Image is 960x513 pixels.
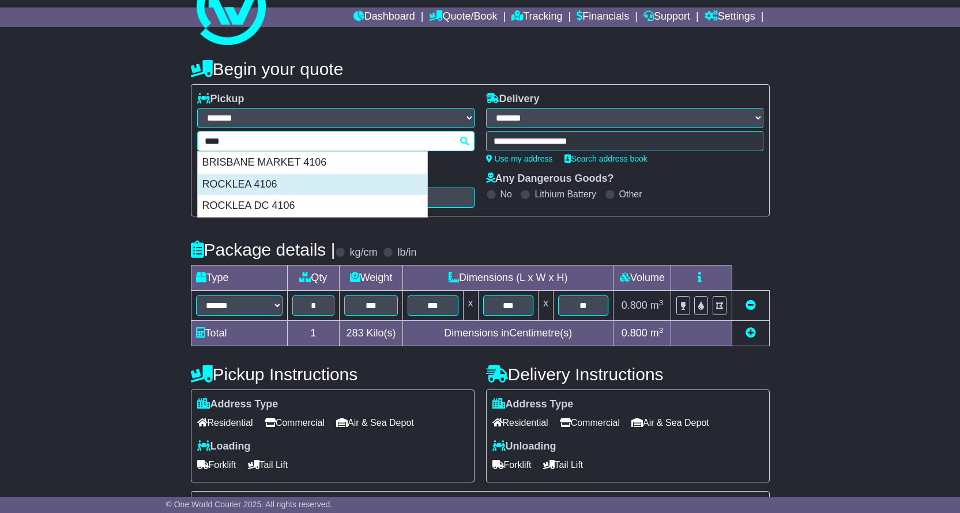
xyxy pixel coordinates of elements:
[287,265,340,291] td: Qty
[500,189,512,200] label: No
[397,246,416,259] label: lb/in
[538,291,553,321] td: x
[486,173,614,185] label: Any Dangerous Goods?
[650,327,664,339] span: m
[650,299,664,311] span: m
[622,299,647,311] span: 0.800
[248,456,288,474] span: Tail Lift
[403,321,613,346] td: Dimensions in Centimetre(s)
[705,8,755,27] a: Settings
[191,265,287,291] td: Type
[191,365,475,384] h4: Pickup Instructions
[622,327,647,339] span: 0.800
[619,189,642,200] label: Other
[197,414,253,432] span: Residential
[486,154,553,163] a: Use my address
[166,500,333,509] span: © One World Courier 2025. All rights reserved.
[643,8,690,27] a: Support
[564,154,647,163] a: Search address book
[486,93,540,106] label: Delivery
[492,440,556,453] label: Unloading
[543,456,583,474] span: Tail Lift
[340,265,403,291] td: Weight
[349,246,377,259] label: kg/cm
[336,414,414,432] span: Air & Sea Depot
[353,8,415,27] a: Dashboard
[746,327,756,339] a: Add new item
[198,152,427,174] div: BRISBANE MARKET 4106
[492,456,532,474] span: Forklift
[511,8,562,27] a: Tracking
[492,398,574,411] label: Address Type
[197,93,244,106] label: Pickup
[198,195,427,217] div: ROCKLEA DC 4106
[287,321,340,346] td: 1
[659,298,664,307] sup: 3
[197,440,251,453] label: Loading
[191,240,336,259] h4: Package details |
[534,189,596,200] label: Lithium Battery
[560,414,620,432] span: Commercial
[340,321,403,346] td: Kilo(s)
[347,327,364,339] span: 283
[265,414,325,432] span: Commercial
[403,265,613,291] td: Dimensions (L x W x H)
[659,326,664,335] sup: 3
[746,299,756,311] a: Remove this item
[197,456,236,474] span: Forklift
[486,365,770,384] h4: Delivery Instructions
[429,8,497,27] a: Quote/Book
[492,414,548,432] span: Residential
[577,8,629,27] a: Financials
[631,414,709,432] span: Air & Sea Depot
[198,174,427,196] div: ROCKLEA 4106
[197,398,278,411] label: Address Type
[191,59,770,78] h4: Begin your quote
[191,321,287,346] td: Total
[463,291,478,321] td: x
[613,265,671,291] td: Volume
